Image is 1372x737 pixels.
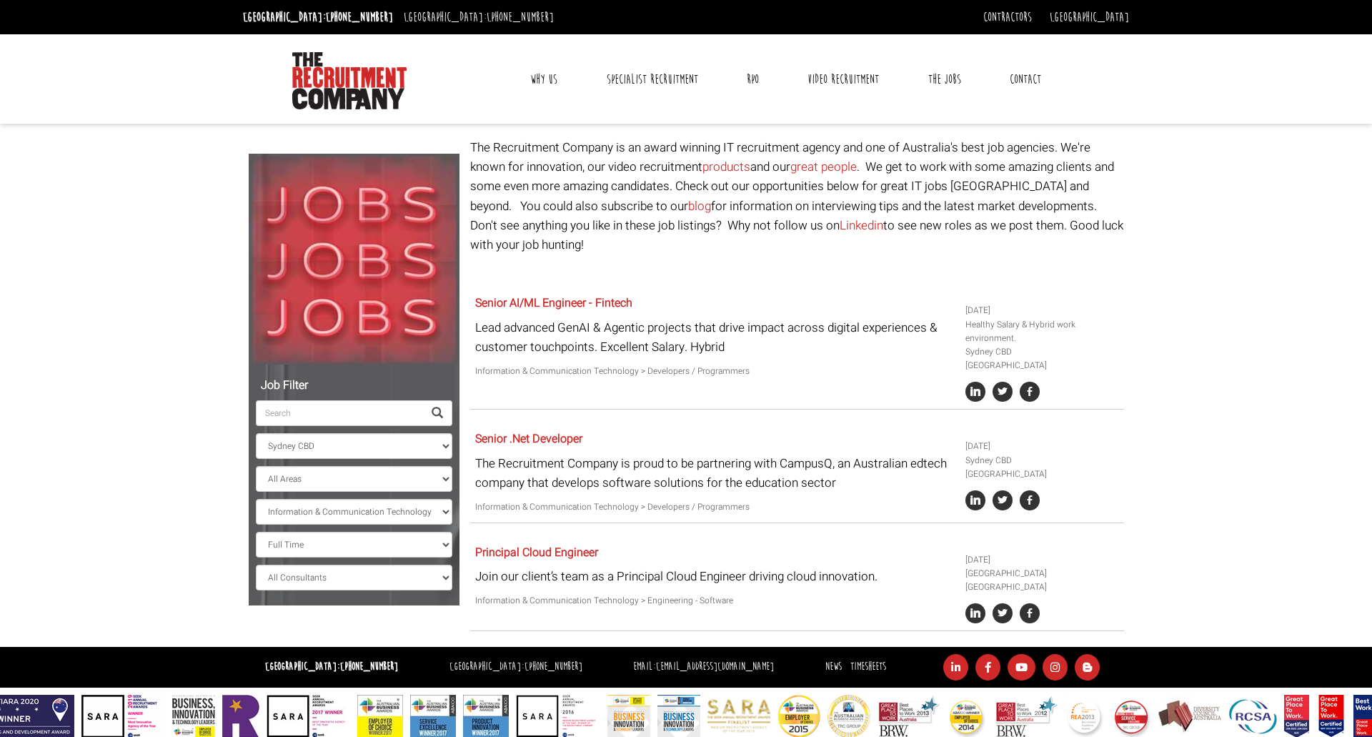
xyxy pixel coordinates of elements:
[326,9,393,25] a: [PHONE_NUMBER]
[688,197,711,215] a: blog
[520,61,568,97] a: Why Us
[965,345,1118,372] li: Sydney CBD [GEOGRAPHIC_DATA]
[400,6,557,29] li: [GEOGRAPHIC_DATA]:
[340,660,398,673] a: [PHONE_NUMBER]
[797,61,890,97] a: Video Recruitment
[965,454,1118,481] li: Sydney CBD [GEOGRAPHIC_DATA]
[256,400,423,426] input: Search
[840,217,883,234] a: Linkedin
[475,430,582,447] a: Senior .Net Developer
[965,304,1118,317] li: [DATE]
[965,553,1118,567] li: [DATE]
[825,660,842,673] a: News
[475,567,955,586] p: Join our client’s team as a Principal Cloud Engineer driving cloud innovation.
[475,365,955,378] p: Information & Communication Technology > Developers / Programmers
[265,660,398,673] strong: [GEOGRAPHIC_DATA]:
[965,567,1118,594] li: [GEOGRAPHIC_DATA] [GEOGRAPHIC_DATA]
[475,295,632,312] a: Senior AI/ML Engineer - Fintech
[256,380,452,392] h5: Job Filter
[702,158,750,176] a: products
[470,138,1124,254] p: The Recruitment Company is an award winning IT recruitment agency and one of Australia's best job...
[790,158,857,176] a: great people
[983,9,1032,25] a: Contractors
[446,657,586,678] li: [GEOGRAPHIC_DATA]:
[249,154,459,365] img: Jobs, Jobs, Jobs
[475,454,955,493] p: The Recruitment Company is proud to be partnering with CampusQ, an Australian edtech company that...
[475,500,955,514] p: Information & Communication Technology > Developers / Programmers
[999,61,1052,97] a: Contact
[918,61,972,97] a: The Jobs
[850,660,886,673] a: Timesheets
[292,52,407,109] img: The Recruitment Company
[475,594,955,608] p: Information & Communication Technology > Engineering - Software
[487,9,554,25] a: [PHONE_NUMBER]
[736,61,770,97] a: RPO
[239,6,397,29] li: [GEOGRAPHIC_DATA]:
[596,61,709,97] a: Specialist Recruitment
[475,318,955,357] p: Lead advanced GenAI & Agentic projects that drive impact across digital experiences & customer to...
[525,660,582,673] a: [PHONE_NUMBER]
[475,544,598,561] a: Principal Cloud Engineer
[965,440,1118,453] li: [DATE]
[1050,9,1129,25] a: [GEOGRAPHIC_DATA]
[965,318,1118,345] li: Healthy Salary & Hybrid work environment.
[630,657,777,678] li: Email:
[656,660,774,673] a: [EMAIL_ADDRESS][DOMAIN_NAME]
